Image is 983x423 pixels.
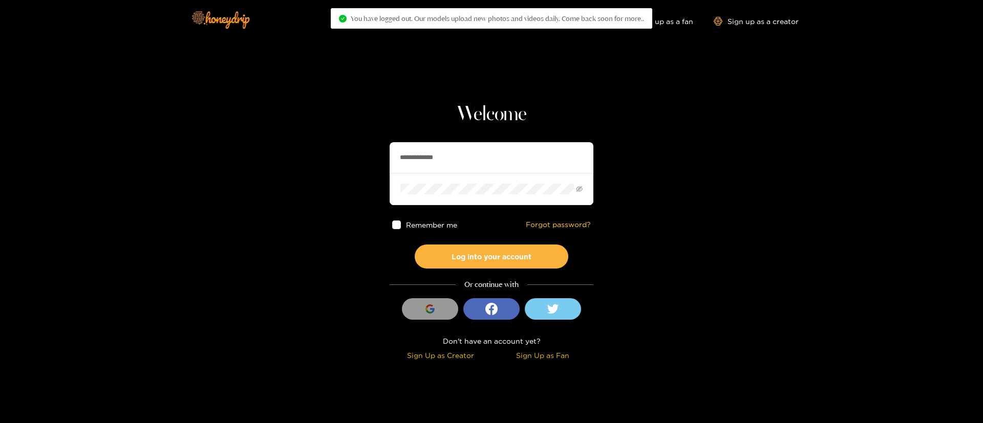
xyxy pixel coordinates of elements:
h1: Welcome [390,102,593,127]
div: Don't have an account yet? [390,335,593,347]
span: You have logged out. Our models upload new photos and videos daily. Come back soon for more.. [351,14,644,23]
div: Or continue with [390,279,593,291]
button: Log into your account [415,244,568,269]
span: check-circle [339,15,347,23]
div: Sign Up as Fan [494,349,591,361]
a: Sign up as a creator [714,17,799,26]
a: Forgot password? [526,220,591,229]
div: Sign Up as Creator [392,349,489,361]
a: Sign up as a fan [623,17,693,26]
span: eye-invisible [576,186,583,192]
span: Remember me [406,221,457,229]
